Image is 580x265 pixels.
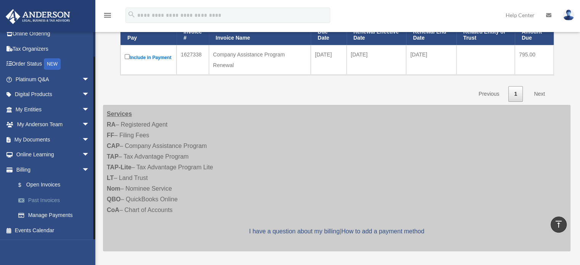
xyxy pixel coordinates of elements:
td: [DATE] [406,45,456,75]
strong: RA [107,121,116,128]
th: Amount Due: activate to sort column ascending [515,25,554,45]
i: search [127,10,136,19]
strong: LT [107,175,114,181]
strong: FF [107,132,114,138]
strong: QBO [107,196,120,202]
span: arrow_drop_down [82,132,97,148]
a: Manage Payments [11,208,101,223]
th: Invoice #: activate to sort column ascending [177,25,209,45]
span: $ [22,180,26,190]
a: $Open Invoices [11,177,97,193]
a: Order StatusNEW [5,56,101,72]
span: arrow_drop_down [82,102,97,117]
td: [DATE] [311,45,347,75]
a: My Anderson Teamarrow_drop_down [5,117,101,132]
a: Next [528,86,551,102]
a: How to add a payment method [341,228,424,234]
th: Invoice Name: activate to sort column ascending [209,25,311,45]
a: vertical_align_top [551,217,567,233]
img: User Pic [563,10,574,21]
p: | [107,226,567,237]
a: Billingarrow_drop_down [5,162,101,177]
th: Pay: activate to sort column descending [120,25,177,45]
strong: CAP [107,143,120,149]
span: arrow_drop_down [82,147,97,163]
a: My Entitiesarrow_drop_down [5,102,101,117]
div: Company Assistance Program Renewal [213,49,307,71]
a: Tax Organizers [5,41,101,56]
a: menu [103,13,112,20]
th: Renewal Effective Date: activate to sort column ascending [347,25,406,45]
a: My Documentsarrow_drop_down [5,132,101,147]
label: Include in Payment [125,53,172,62]
i: menu [103,11,112,20]
th: Related Entity or Trust: activate to sort column ascending [456,25,515,45]
input: Include in Payment [125,54,130,59]
div: NEW [44,58,61,70]
span: arrow_drop_down [82,87,97,103]
td: 1627338 [177,45,209,75]
strong: TAP-Lite [107,164,132,170]
th: Due Date: activate to sort column ascending [311,25,347,45]
strong: TAP [107,153,119,160]
span: arrow_drop_down [82,72,97,87]
a: Past Invoices [11,193,101,208]
th: Renewal End Date: activate to sort column ascending [406,25,456,45]
strong: Nom [107,185,120,192]
td: 795.00 [515,45,554,75]
i: vertical_align_top [554,220,563,229]
img: Anderson Advisors Platinum Portal [3,9,72,24]
span: arrow_drop_down [82,117,97,133]
a: I have a question about my billing [249,228,339,234]
div: – Registered Agent – Filing Fees – Company Assistance Program – Tax Advantage Program – Tax Advan... [103,105,570,251]
a: Events Calendar [5,223,101,238]
span: arrow_drop_down [82,162,97,178]
a: Platinum Q&Aarrow_drop_down [5,72,101,87]
a: Online Learningarrow_drop_down [5,147,101,162]
td: [DATE] [347,45,406,75]
a: Previous [473,86,505,102]
strong: Services [107,111,132,117]
a: Digital Productsarrow_drop_down [5,87,101,102]
a: Online Ordering [5,26,101,42]
strong: CoA [107,207,119,213]
a: 1 [508,86,523,102]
